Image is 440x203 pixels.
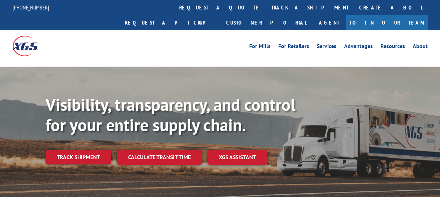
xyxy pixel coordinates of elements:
[278,43,309,51] a: For Retailers
[221,15,312,30] a: Customer Portal
[346,15,428,30] a: Join Our Team
[208,150,267,165] a: XGS ASSISTANT
[344,43,373,51] a: Advantages
[380,43,405,51] a: Resources
[117,150,202,165] a: Calculate transit time
[46,150,111,164] a: Track shipment
[249,43,271,51] a: For Mills
[413,43,428,51] a: About
[120,15,221,30] a: Request a pickup
[312,15,346,30] a: Agent
[46,94,295,136] b: Visibility, transparency, and control for your entire supply chain.
[317,43,336,51] a: Services
[13,4,49,11] a: [PHONE_NUMBER]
